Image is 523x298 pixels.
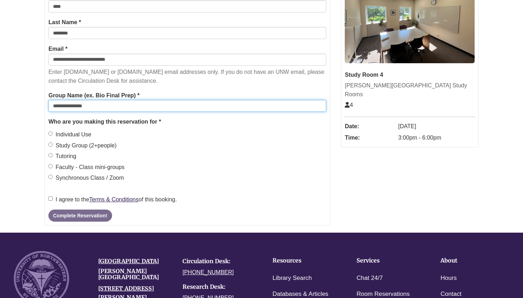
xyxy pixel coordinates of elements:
[89,196,139,202] a: Terms & Conditions
[98,268,172,281] h4: [PERSON_NAME][GEOGRAPHIC_DATA]
[48,164,53,168] input: Faculty - Class mini-groups
[48,210,112,222] button: Complete Reservation!
[345,70,475,80] div: Study Room 4
[356,273,383,283] a: Chat 24/7
[345,132,395,143] dt: Time:
[48,141,116,150] label: Study Group (2+people)
[183,258,256,265] h4: Circulation Desk:
[48,152,76,161] label: Tutoring
[48,131,53,136] input: Individual Use
[345,102,353,108] span: The capacity of this space
[48,173,124,183] label: Synchronous Class / Zoom
[48,142,53,147] input: Study Group (2+people)
[398,132,475,143] dd: 3:00pm - 6:00pm
[440,273,456,283] a: Hours
[48,163,125,172] label: Faculty - Class mini-groups
[183,284,256,290] h4: Research Desk:
[183,269,234,275] a: [PHONE_NUMBER]
[48,153,53,157] input: Tutoring
[98,258,159,265] a: [GEOGRAPHIC_DATA]
[48,130,91,139] label: Individual Use
[345,121,395,132] dt: Date:
[273,273,312,283] a: Library Search
[48,67,326,86] p: Enter [DOMAIN_NAME] or [DOMAIN_NAME] email addresses only. If you do not have an UNW email, pleas...
[48,196,53,201] input: I agree to theTerms & Conditionsof this booking.
[48,18,81,27] label: Last Name *
[48,175,53,179] input: Synchronous Class / Zoom
[345,81,475,99] div: [PERSON_NAME][GEOGRAPHIC_DATA] Study Rooms
[48,117,326,126] legend: Who are you making this reservation for *
[48,91,139,100] label: Group Name (ex. Bio Final Prep) *
[440,258,502,264] h4: About
[48,195,177,204] label: I agree to the of this booking.
[356,258,418,264] h4: Services
[398,121,475,132] dd: [DATE]
[48,44,67,54] label: Email *
[273,258,334,264] h4: Resources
